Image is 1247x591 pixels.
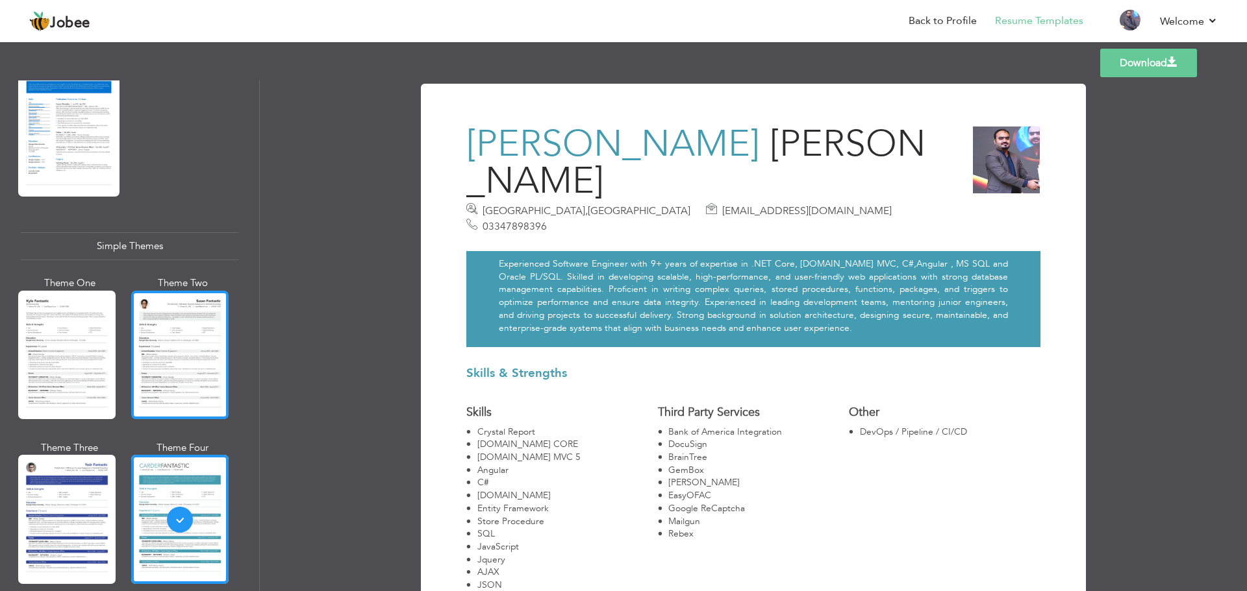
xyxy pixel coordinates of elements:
div: Theme Two [134,276,231,290]
a: Download [1100,49,1197,77]
div: AJAX [477,566,658,579]
div: GemBox [668,464,850,477]
div: Mailgun [668,515,850,528]
div: Simple Themes [21,232,238,260]
div: Angular [477,464,658,477]
img: jobee.io [29,11,50,32]
div: Theme Four [134,441,231,455]
img: Profile Img [1120,10,1140,30]
div: SQL [477,527,658,540]
h4: Other [849,406,1040,419]
div: DocuSign [668,438,850,451]
div: Entity Framework [477,502,658,515]
div: Bank of America Integration [668,426,850,439]
div: Google ReCaptcha [668,502,850,515]
a: Welcome [1160,14,1218,29]
div: Crystal Report [477,426,658,439]
h4: Third Party Services [658,406,850,419]
div: [PERSON_NAME] [668,476,850,489]
div: Theme One [21,276,118,290]
div: [DOMAIN_NAME] MVC 5 [477,451,658,464]
a: Jobee [29,11,90,32]
div: JavaScript [477,540,658,553]
p: Experienced Software Engineer with 9+ years of expertise in .NET Core, [DOMAIN_NAME] MVC, C#,Angu... [499,258,1008,334]
div: Jquery [477,553,658,566]
div: Store Procedure [477,515,658,528]
div: Rebex [668,527,850,540]
img: +L2q7qy347ftCAAAAAElFTkSuQmCC [972,126,1040,194]
span: [EMAIL_ADDRESS][DOMAIN_NAME] [722,204,892,218]
div: Theme Three [21,441,118,455]
span: [GEOGRAPHIC_DATA] [GEOGRAPHIC_DATA] [483,204,690,218]
div: C# [477,476,658,489]
span: 03347898396 [483,219,547,234]
span: Jobee [50,16,90,30]
span: [PERSON_NAME] [466,119,760,169]
div: [DOMAIN_NAME] CORE [477,438,658,451]
div: DevOps / Pipeline / CI/CD [859,426,1040,439]
h3: Skills & Strengths [466,367,1040,380]
a: Back to Profile [909,14,977,29]
span: [PERSON_NAME] [466,119,926,206]
div: EasyOFAC [668,489,850,502]
a: Resume Templates [995,14,1083,29]
span: , [585,204,588,218]
div: [DOMAIN_NAME] [477,489,658,502]
h4: Skills [466,406,658,419]
div: BrainTree [668,451,850,464]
